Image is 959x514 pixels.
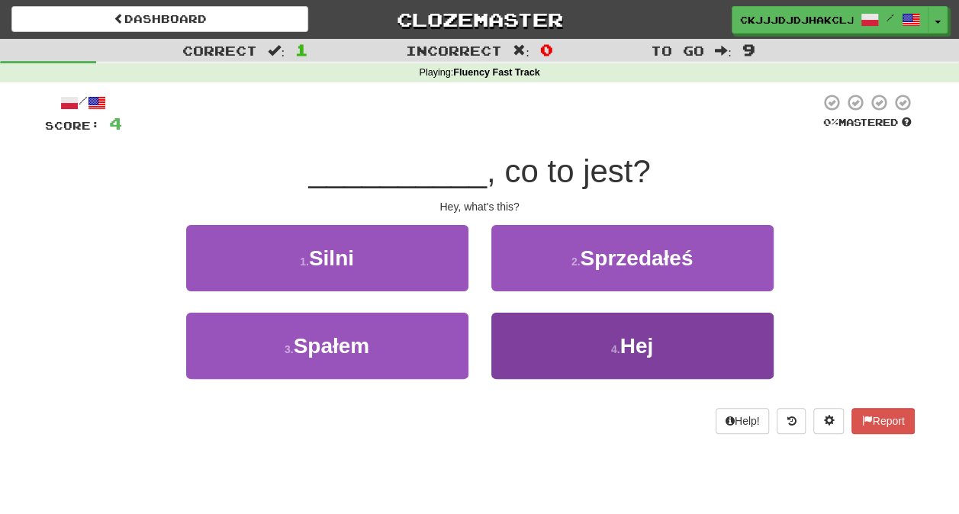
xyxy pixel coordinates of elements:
button: Help! [716,408,770,434]
button: 2.Sprzedałeś [491,225,774,291]
span: To go [651,43,704,58]
span: Correct [182,43,257,58]
button: Round history (alt+y) [777,408,806,434]
small: 4 . [611,343,620,355]
a: Dashboard [11,6,308,32]
span: Silni [309,246,354,270]
button: Report [851,408,914,434]
button: 1.Silni [186,225,468,291]
span: Score: [45,119,100,132]
span: 4 [109,114,122,133]
span: 0 % [823,116,838,128]
small: 3 . [285,343,294,355]
small: 1 . [300,255,309,268]
span: 9 [742,40,755,59]
button: 3.Spałem [186,313,468,379]
span: Sprzedałeś [580,246,693,270]
span: , co to jest? [487,153,651,189]
span: : [268,44,285,57]
div: Mastered [820,116,915,130]
a: ckjjjdjdjhakcljhn / [732,6,928,34]
span: / [887,12,894,23]
span: 1 [295,40,308,59]
small: 2 . [571,255,581,268]
span: Hej [620,334,654,358]
span: : [513,44,529,57]
span: Incorrect [406,43,502,58]
span: __________ [308,153,487,189]
div: Hey, what's this? [45,199,915,214]
a: Clozemaster [331,6,628,33]
span: ckjjjdjdjhakcljhn [740,13,853,27]
span: Spałem [294,334,370,358]
strong: Fluency Fast Track [453,67,539,78]
span: 0 [540,40,553,59]
button: 4.Hej [491,313,774,379]
div: / [45,93,122,112]
span: : [715,44,732,57]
